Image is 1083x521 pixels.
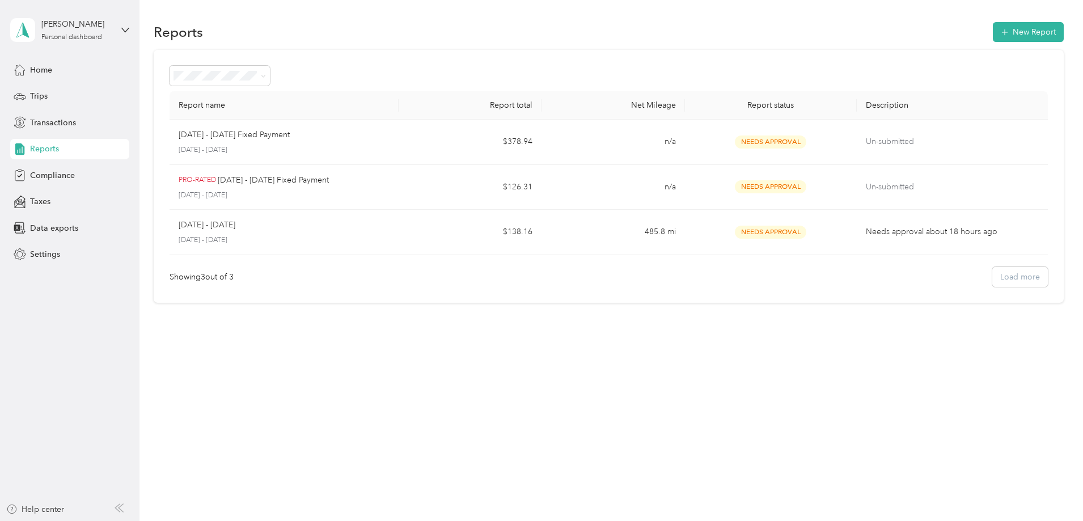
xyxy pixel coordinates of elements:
[735,180,806,193] span: Needs Approval
[399,165,541,210] td: $126.31
[399,91,541,120] th: Report total
[179,145,390,155] p: [DATE] - [DATE]
[30,117,76,129] span: Transactions
[735,226,806,239] span: Needs Approval
[399,210,541,255] td: $138.16
[179,235,390,245] p: [DATE] - [DATE]
[857,91,1048,120] th: Description
[866,135,1039,148] p: Un-submitted
[170,271,234,283] div: Showing 3 out of 3
[541,91,684,120] th: Net Mileage
[41,34,102,41] div: Personal dashboard
[866,181,1039,193] p: Un-submitted
[179,190,390,201] p: [DATE] - [DATE]
[993,22,1064,42] button: New Report
[41,18,112,30] div: [PERSON_NAME]
[30,170,75,181] span: Compliance
[6,503,64,515] button: Help center
[154,26,203,38] h1: Reports
[30,90,48,102] span: Trips
[30,222,78,234] span: Data exports
[170,91,399,120] th: Report name
[30,64,52,76] span: Home
[541,165,684,210] td: n/a
[541,210,684,255] td: 485.8 mi
[30,248,60,260] span: Settings
[694,100,848,110] div: Report status
[179,129,290,141] p: [DATE] - [DATE] Fixed Payment
[30,143,59,155] span: Reports
[179,219,235,231] p: [DATE] - [DATE]
[735,135,806,149] span: Needs Approval
[866,226,1039,238] p: Needs approval about 18 hours ago
[218,174,329,187] p: [DATE] - [DATE] Fixed Payment
[179,175,216,185] p: PRO-RATED
[1019,458,1083,521] iframe: Everlance-gr Chat Button Frame
[30,196,50,207] span: Taxes
[399,120,541,165] td: $378.94
[541,120,684,165] td: n/a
